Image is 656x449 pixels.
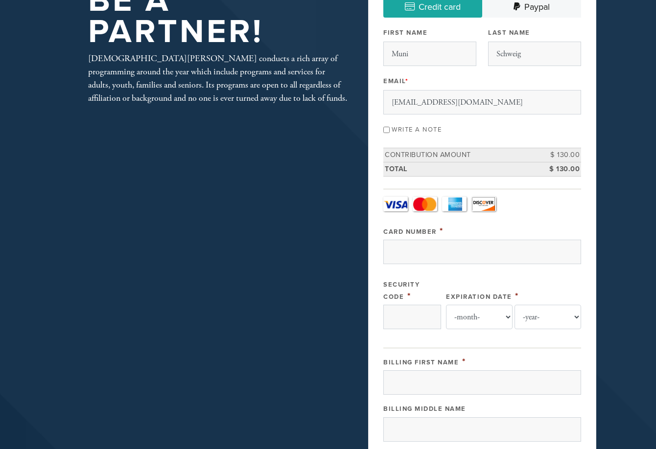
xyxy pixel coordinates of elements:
label: Expiration Date [446,293,512,301]
a: Visa [383,197,408,211]
label: First Name [383,28,427,37]
label: Billing First Name [383,359,459,366]
span: This field is required. [440,225,444,236]
label: Security Code [383,281,420,301]
a: Discover [471,197,496,211]
span: This field is required. [407,291,411,301]
td: Total [383,162,537,176]
label: Card Number [383,228,437,236]
select: Expiration Date month [446,305,513,329]
td: Contribution Amount [383,148,537,162]
span: This field is required. [405,77,409,85]
select: Expiration Date year [515,305,581,329]
span: This field is required. [462,356,466,367]
a: Amex [442,197,467,211]
label: Last Name [488,28,530,37]
label: Write a note [392,126,442,134]
td: $ 130.00 [537,148,581,162]
label: Email [383,77,408,86]
span: This field is required. [515,291,519,301]
td: $ 130.00 [537,162,581,176]
a: MasterCard [413,197,437,211]
div: [DEMOGRAPHIC_DATA][PERSON_NAME] conducts a rich array of programming around the year which includ... [88,52,348,105]
label: Billing Middle Name [383,405,466,413]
